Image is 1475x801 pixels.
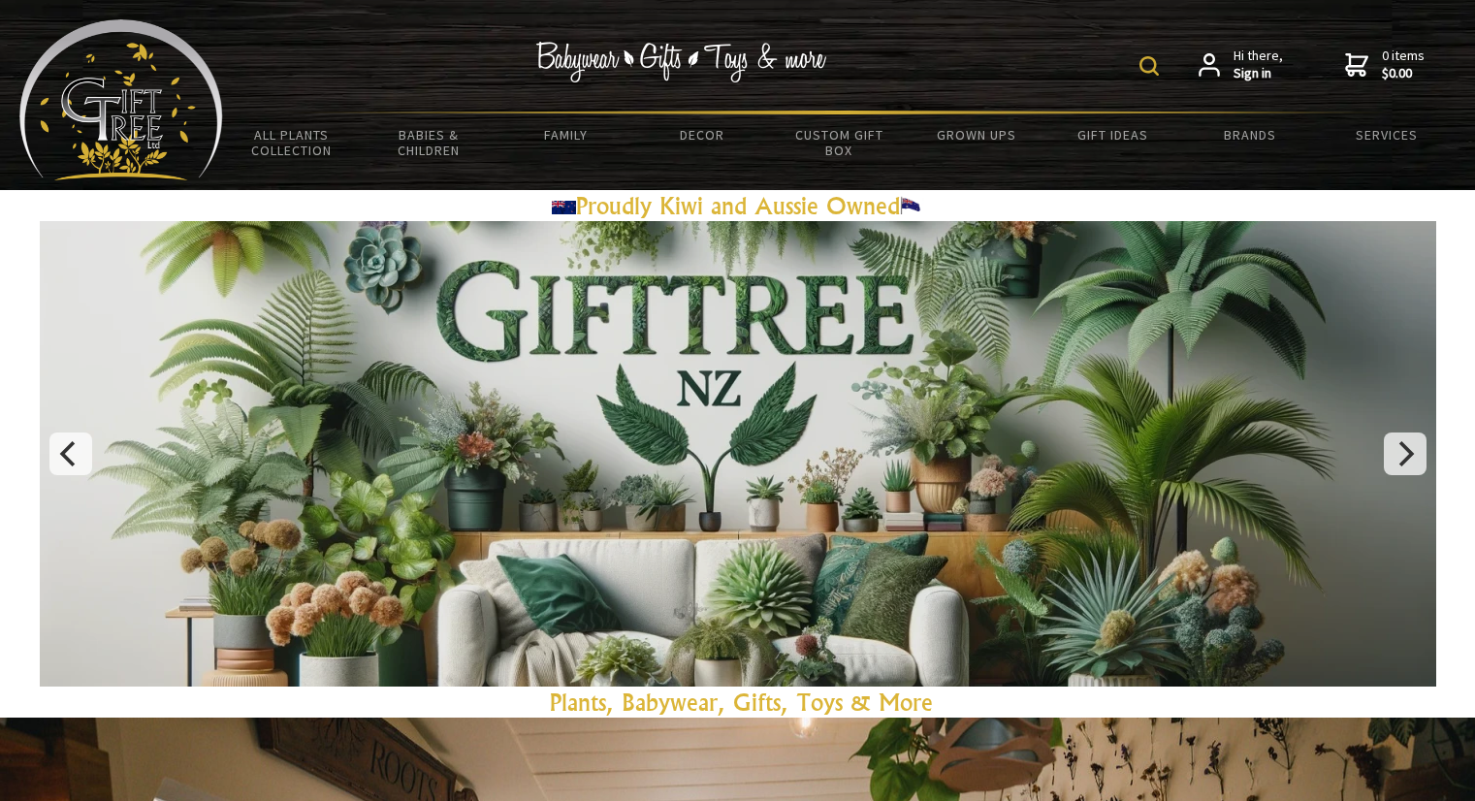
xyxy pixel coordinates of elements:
a: Babies & Children [360,114,497,171]
a: All Plants Collection [223,114,360,171]
button: Previous [49,433,92,475]
img: Babywear - Gifts - Toys & more [536,42,827,82]
button: Next [1384,433,1427,475]
a: Gift Ideas [1044,114,1181,155]
img: product search [1139,56,1159,76]
a: Brands [1182,114,1319,155]
a: Decor [634,114,771,155]
img: Babyware - Gifts - Toys and more... [19,19,223,180]
span: Hi there, [1234,48,1283,81]
a: Custom Gift Box [771,114,908,171]
strong: $0.00 [1382,65,1425,82]
a: Proudly Kiwi and Aussie Owned [552,191,924,220]
span: 0 items [1382,47,1425,81]
a: 0 items$0.00 [1345,48,1425,81]
a: Family [497,114,633,155]
a: Grown Ups [908,114,1044,155]
a: Services [1319,114,1456,155]
a: Hi there,Sign in [1199,48,1283,81]
strong: Sign in [1234,65,1283,82]
a: Plants, Babywear, Gifts, Toys & Mor [550,688,921,717]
